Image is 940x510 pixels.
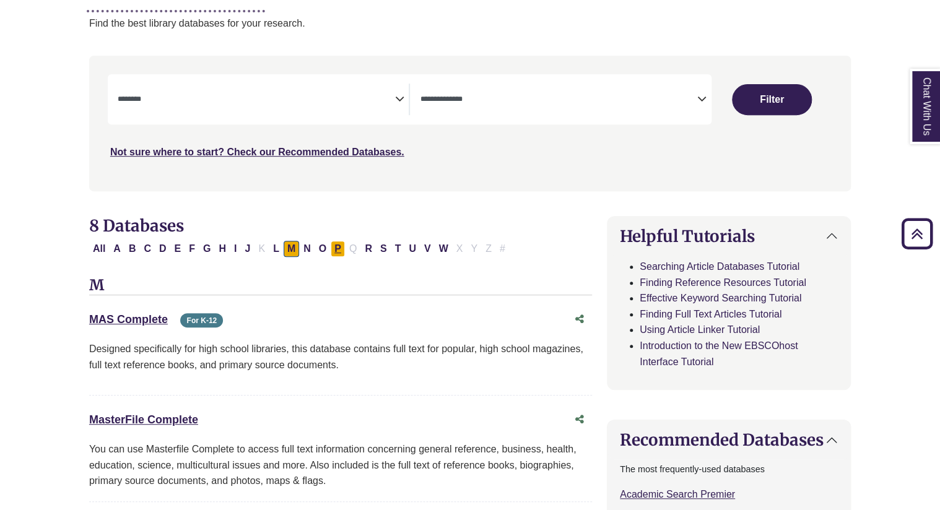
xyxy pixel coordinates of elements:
[89,441,592,489] div: You can use Masterfile Complete to access full text information concerning general reference, bus...
[89,241,109,257] button: All
[620,489,735,499] a: Academic Search Premier
[640,277,806,288] a: Finding Reference Resources Tutorial
[607,420,850,459] button: Recommended Databases
[435,241,452,257] button: Filter Results W
[269,241,283,257] button: Filter Results L
[640,261,799,272] a: Searching Article Databases Tutorial
[140,241,155,257] button: Filter Results C
[199,241,214,257] button: Filter Results G
[607,217,850,256] button: Helpful Tutorials
[897,225,937,242] a: Back to Top
[89,413,198,426] a: MasterFile Complete
[89,243,510,253] div: Alpha-list to filter by first letter of database name
[361,241,376,257] button: Filter Results R
[110,147,404,157] a: Not sure where to start? Check our Recommended Databases.
[420,95,697,105] textarea: Search
[331,241,345,257] button: Filter Results P
[230,241,240,257] button: Filter Results I
[171,241,185,257] button: Filter Results E
[640,340,798,367] a: Introduction to the New EBSCOhost Interface Tutorial
[420,241,435,257] button: Filter Results V
[315,241,330,257] button: Filter Results O
[155,241,170,257] button: Filter Results D
[732,84,811,115] button: Submit for Search Results
[376,241,391,257] button: Filter Results S
[215,241,230,257] button: Filter Results H
[241,241,254,257] button: Filter Results J
[640,309,781,319] a: Finding Full Text Articles Tutorial
[567,408,592,431] button: Share this database
[89,277,592,295] h3: M
[640,293,801,303] a: Effective Keyword Searching Tutorial
[89,313,168,326] a: MAS Complete
[89,215,184,236] span: 8 Databases
[89,15,851,32] p: Find the best library databases for your research.
[89,56,851,191] nav: Search filters
[185,241,199,257] button: Filter Results F
[110,241,124,257] button: Filter Results A
[118,95,395,105] textarea: Search
[405,241,420,257] button: Filter Results U
[300,241,315,257] button: Filter Results N
[180,313,223,327] span: For K-12
[391,241,405,257] button: Filter Results T
[284,241,299,257] button: Filter Results M
[640,324,760,335] a: Using Article Linker Tutorial
[125,241,140,257] button: Filter Results B
[567,308,592,331] button: Share this database
[89,341,592,373] p: Designed specifically for high school libraries, this database contains full text for popular, hi...
[620,462,838,477] p: The most frequently-used databases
